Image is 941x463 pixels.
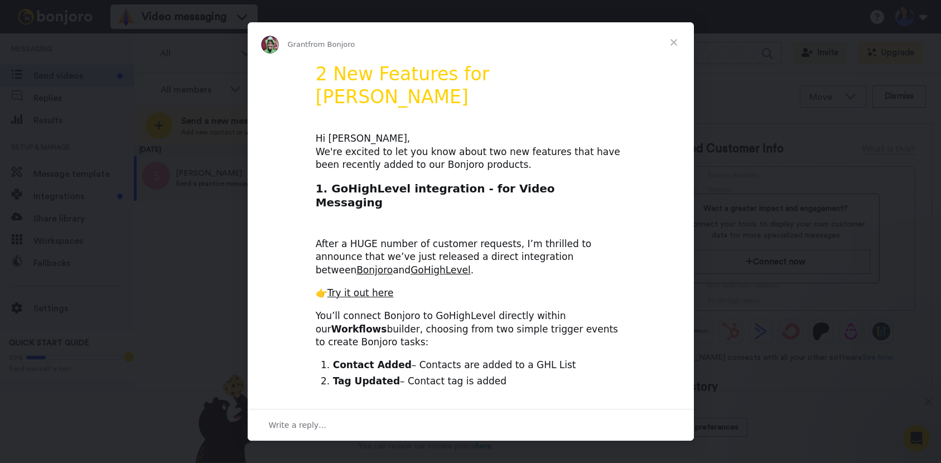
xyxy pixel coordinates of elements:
[331,324,387,335] b: Workflows
[316,63,626,115] h1: 2 New Features for [PERSON_NAME]
[248,409,694,441] div: Open conversation and reply
[333,375,400,387] b: Tag Updated
[316,287,626,300] div: 👉
[333,375,626,388] li: – Contact tag is added
[261,36,279,54] img: Profile image for Grant
[654,22,694,62] span: Close
[316,310,626,349] div: You’ll connect Bonjoro to GoHighLevel directly within our builder, choosing from two simple trigg...
[333,359,412,370] b: Contact Added
[327,287,394,298] a: Try it out here
[288,40,308,49] span: Grant
[316,132,626,172] div: Hi [PERSON_NAME], We're excited to let you know about two new features that have been recently ad...
[356,264,393,276] a: Bonjoro
[269,418,327,432] span: Write a reply…
[333,359,626,372] li: – Contacts are added to a GHL List
[316,224,626,277] div: After a HUGE number of customer requests, I’m thrilled to announce that we’ve just released a dir...
[411,264,471,276] a: GoHighLevel
[308,40,355,49] span: from Bonjoro
[316,181,626,216] h2: 1. GoHighLevel integration - for Video Messaging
